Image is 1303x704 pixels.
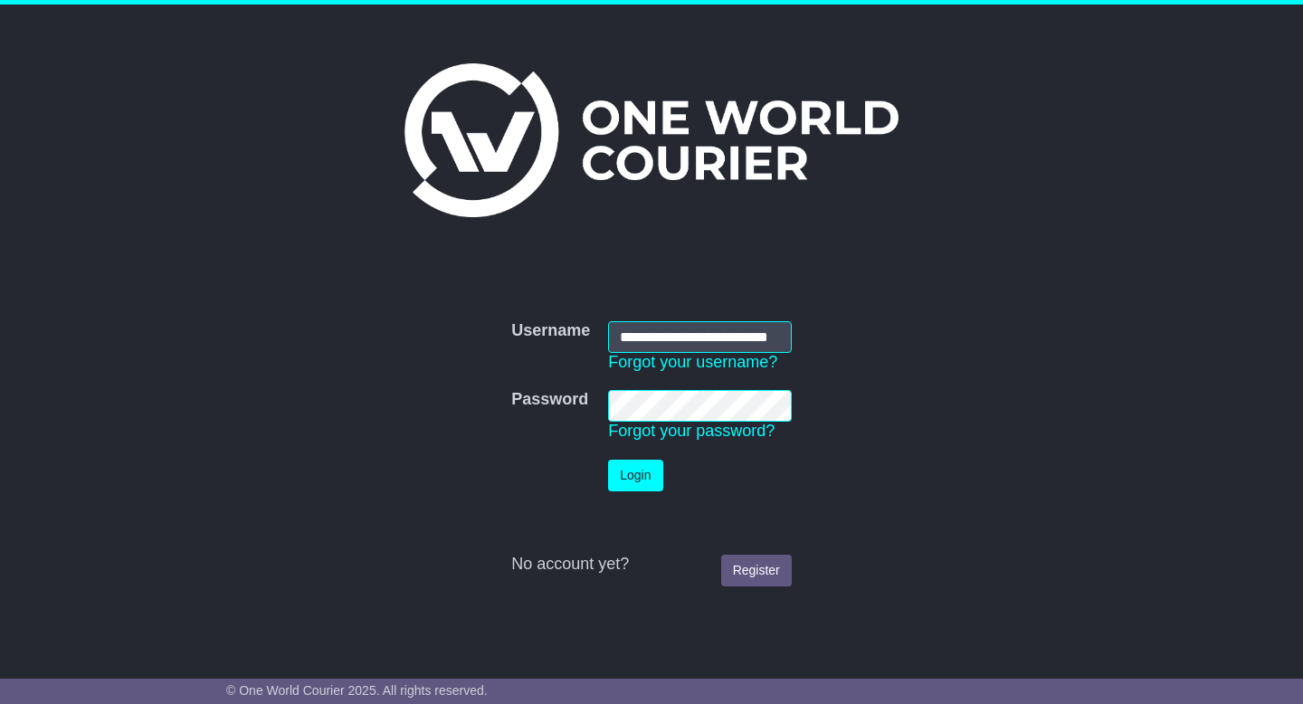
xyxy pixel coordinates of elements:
[608,422,775,440] a: Forgot your password?
[404,63,899,217] img: One World
[608,353,777,371] a: Forgot your username?
[511,390,588,410] label: Password
[721,555,792,586] a: Register
[226,683,488,698] span: © One World Courier 2025. All rights reserved.
[511,555,792,575] div: No account yet?
[608,460,662,491] button: Login
[511,321,590,341] label: Username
